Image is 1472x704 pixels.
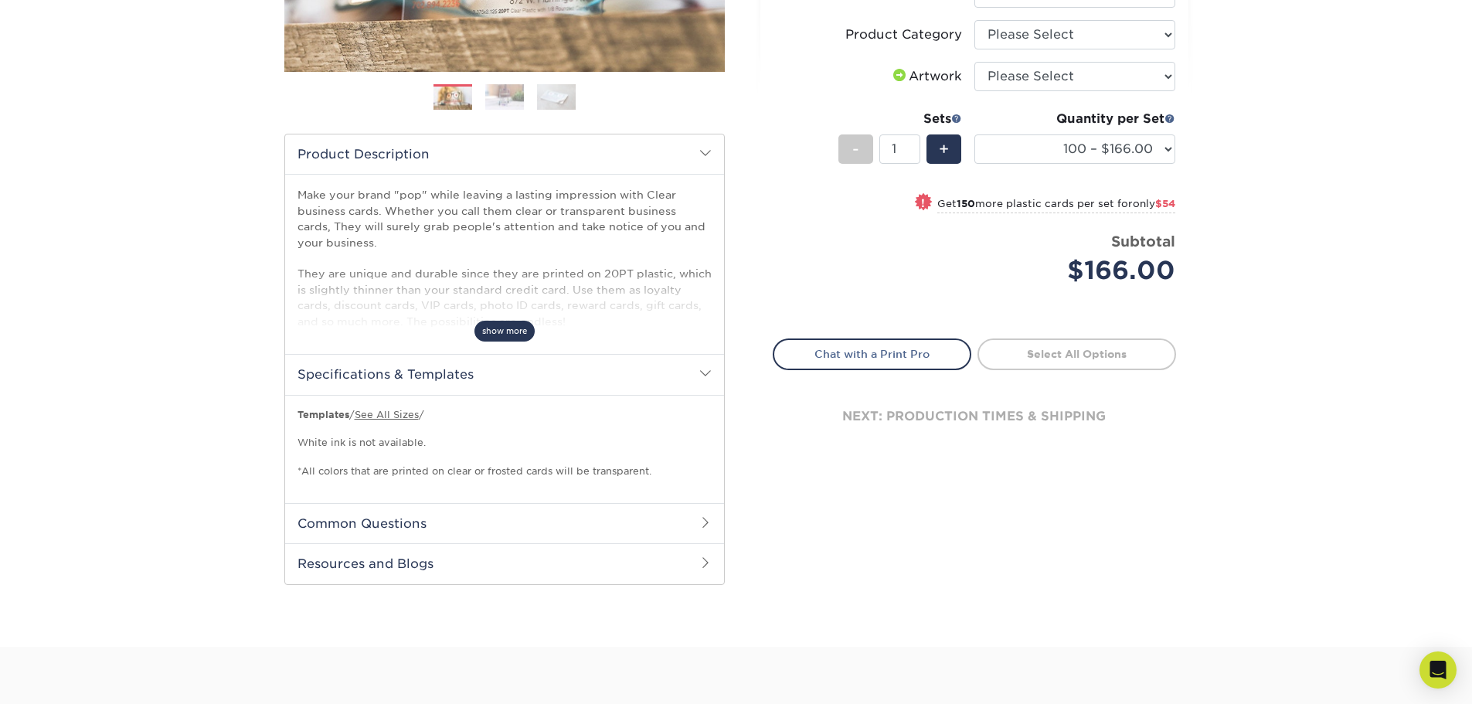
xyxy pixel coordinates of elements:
b: Templates [297,409,349,420]
div: Open Intercom Messenger [1419,651,1457,689]
img: Plastic Cards 03 [537,83,576,111]
h2: Product Description [285,134,724,174]
strong: Subtotal [1111,233,1175,250]
a: See All Sizes [355,409,419,420]
div: Artwork [890,67,962,86]
a: Select All Options [977,338,1176,369]
h2: Resources and Blogs [285,543,724,583]
img: Plastic Cards 01 [433,85,472,112]
div: Quantity per Set [974,110,1175,128]
div: Product Category [845,26,962,44]
span: + [939,138,949,161]
div: Sets [838,110,962,128]
small: Get more plastic cards per set for [937,198,1175,213]
div: $166.00 [986,252,1175,289]
p: / / White ink is not available. *All colors that are printed on clear or frosted cards will be tr... [297,408,712,479]
iframe: Google Customer Reviews [4,657,131,699]
span: ! [921,195,925,211]
h2: Specifications & Templates [285,354,724,394]
strong: 150 [957,198,975,209]
span: - [852,138,859,161]
a: Chat with a Print Pro [773,338,971,369]
p: Make your brand "pop" while leaving a lasting impression with Clear business cards. Whether you c... [297,187,712,692]
img: Plastic Cards 02 [485,83,524,111]
div: next: production times & shipping [773,370,1176,463]
span: show more [474,321,535,342]
span: $54 [1155,198,1175,209]
span: only [1133,198,1175,209]
h2: Common Questions [285,503,724,543]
